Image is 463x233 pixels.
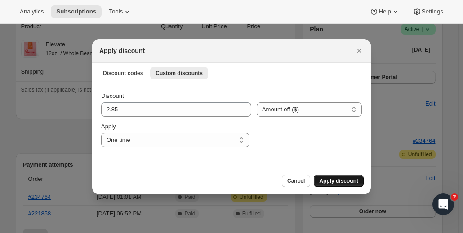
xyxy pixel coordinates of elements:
button: Close [353,44,365,57]
span: Custom discounts [156,70,203,77]
span: Analytics [20,8,44,15]
button: Discount codes [98,67,148,79]
h2: Apply discount [99,46,145,55]
span: Help [378,8,391,15]
span: Settings [422,8,443,15]
span: Tools [109,8,123,15]
span: Apply discount [319,177,358,185]
button: Settings [407,5,449,18]
button: Apply discount [314,175,364,187]
button: Subscriptions [51,5,102,18]
div: Custom discounts [92,83,371,167]
span: Apply [101,123,116,130]
button: Cancel [282,175,310,187]
button: Help [364,5,405,18]
button: Tools [103,5,137,18]
button: Analytics [14,5,49,18]
span: Subscriptions [56,8,96,15]
button: Custom discounts [150,67,208,79]
span: Discount [101,92,124,99]
iframe: Intercom live chat [432,193,454,215]
span: 2 [451,193,458,201]
span: Cancel [287,177,305,185]
span: Discount codes [103,70,143,77]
